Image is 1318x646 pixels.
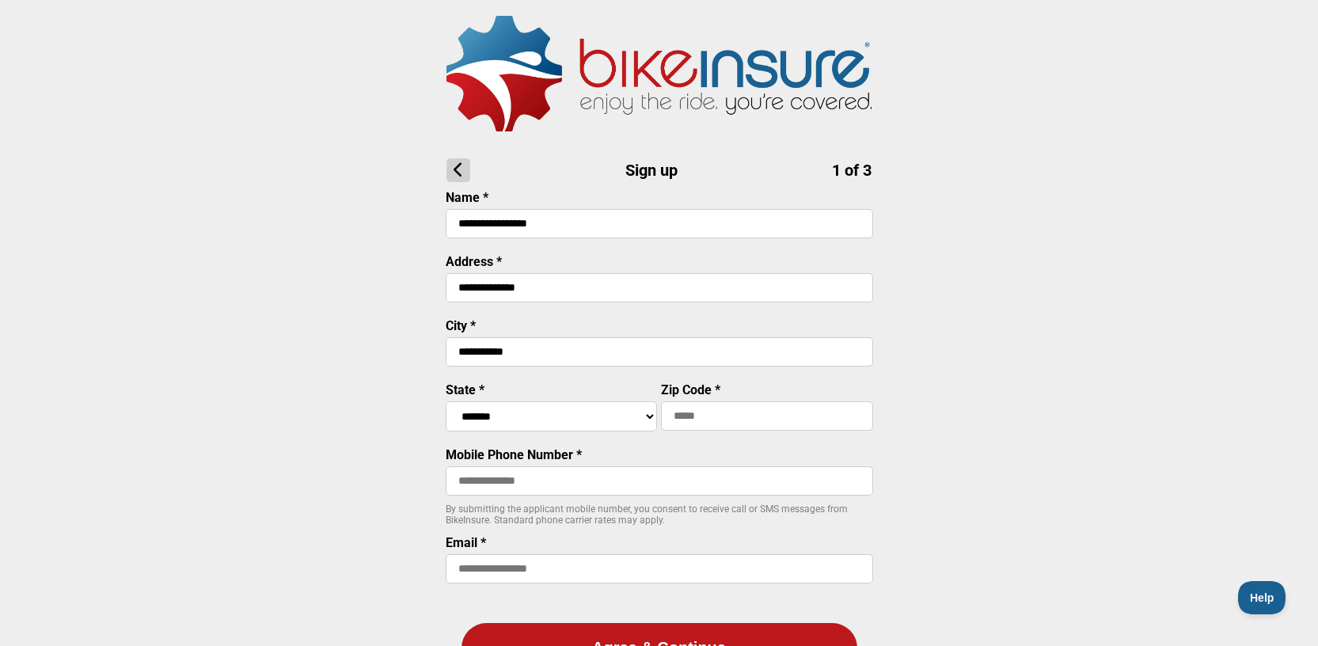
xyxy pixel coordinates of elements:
iframe: Toggle Customer Support [1238,581,1286,614]
label: Address * [446,254,502,269]
label: Name * [446,190,488,205]
label: City * [446,318,476,333]
label: Email * [446,535,486,550]
span: 1 of 3 [832,161,872,180]
h1: Sign up [446,158,872,182]
label: Mobile Phone Number * [446,447,582,462]
p: By submitting the applicant mobile number, you consent to receive call or SMS messages from BikeI... [446,503,873,526]
label: State * [446,382,484,397]
label: Zip Code * [661,382,720,397]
